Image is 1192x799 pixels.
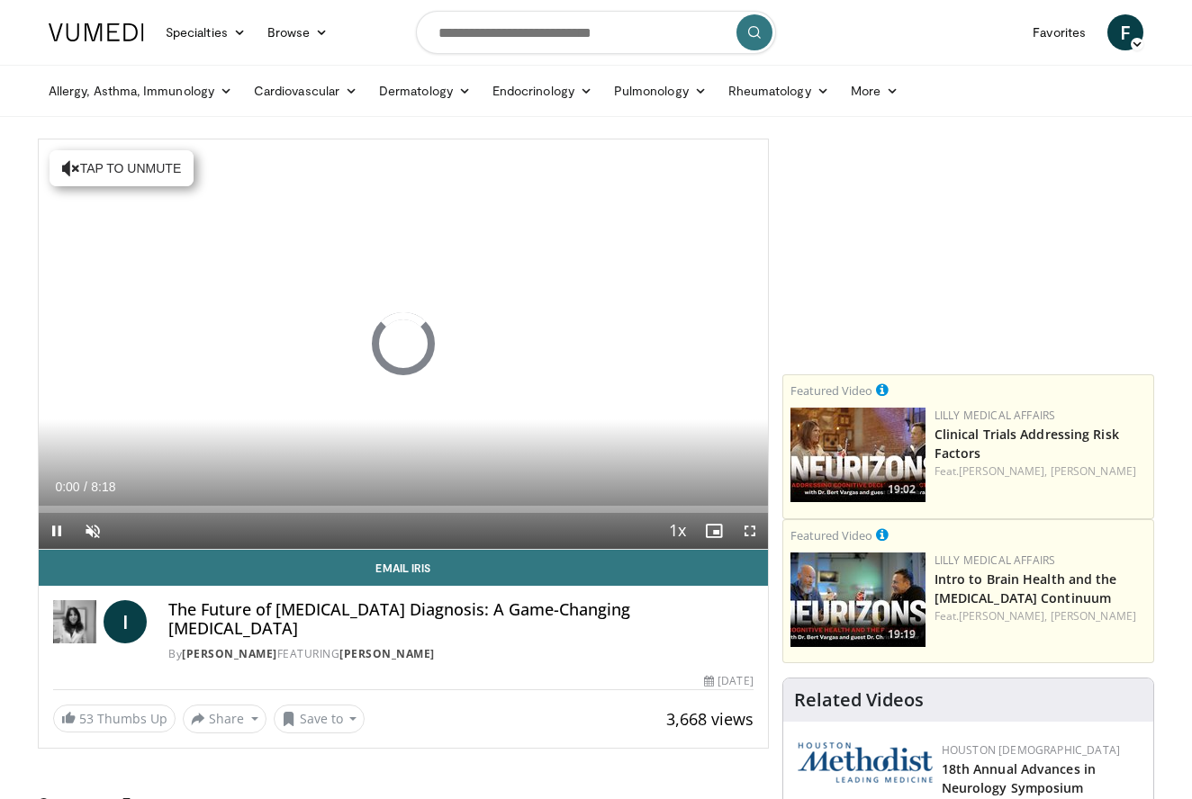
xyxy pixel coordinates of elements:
[882,626,921,642] span: 19:19
[79,710,94,727] span: 53
[155,14,257,50] a: Specialties
[91,480,115,494] span: 8:18
[1051,463,1136,479] a: [PERSON_NAME]
[39,513,75,549] button: Pause
[794,689,924,711] h4: Related Videos
[39,139,768,550] video-js: Video Player
[168,646,754,662] div: By FEATURING
[39,550,768,586] a: Email Iris
[935,408,1056,423] a: Lilly Medical Affairs
[274,705,366,733] button: Save to
[790,527,872,543] small: Featured Video
[942,760,1096,796] a: 18th Annual Advances in Neurology Symposium
[243,73,368,109] a: Cardiovascular
[482,73,603,109] a: Endocrinology
[50,150,194,186] button: Tap to unmute
[53,705,176,732] a: 53 Thumbs Up
[704,673,753,689] div: [DATE]
[368,73,482,109] a: Dermatology
[1051,608,1136,624] a: [PERSON_NAME]
[49,23,144,41] img: VuMedi Logo
[718,73,840,109] a: Rheumatology
[790,408,926,502] img: 1541e73f-d457-4c7d-a135-57e066998777.png.150x105_q85_crop-smart_upscale.jpg
[39,506,768,513] div: Progress Bar
[38,73,243,109] a: Allergy, Asthma, Immunology
[882,481,921,498] span: 19:02
[183,705,266,733] button: Share
[1107,14,1143,50] a: F
[935,552,1056,568] a: Lilly Medical Affairs
[257,14,339,50] a: Browse
[1022,14,1097,50] a: Favorites
[833,139,1103,364] iframe: Advertisement
[935,426,1119,462] a: Clinical Trials Addressing Risk Factors
[75,513,111,549] button: Unmute
[168,600,754,639] h4: The Future of [MEDICAL_DATA] Diagnosis: A Game-Changing [MEDICAL_DATA]
[416,11,776,54] input: Search topics, interventions
[104,600,147,643] a: I
[732,513,768,549] button: Fullscreen
[790,552,926,647] a: 19:19
[942,742,1120,758] a: Houston [DEMOGRAPHIC_DATA]
[935,463,1146,480] div: Feat.
[790,552,926,647] img: a80fd508-2012-49d4-b73e-1d4e93549e78.png.150x105_q85_crop-smart_upscale.jpg
[660,513,696,549] button: Playback Rate
[53,600,96,643] img: Dr. Iris Gorfinkel
[790,382,872,399] small: Featured Video
[959,463,1047,479] a: [PERSON_NAME],
[798,742,933,783] img: 5e4488cc-e109-4a4e-9fd9-73bb9237ee91.png.150x105_q85_autocrop_double_scale_upscale_version-0.2.png
[696,513,732,549] button: Enable picture-in-picture mode
[182,646,277,661] a: [PERSON_NAME]
[55,480,79,494] span: 0:00
[840,73,909,109] a: More
[935,570,1117,606] a: Intro to Brain Health and the [MEDICAL_DATA] Continuum
[959,608,1047,624] a: [PERSON_NAME],
[603,73,718,109] a: Pulmonology
[790,408,926,502] a: 19:02
[339,646,435,661] a: [PERSON_NAME]
[666,708,754,730] span: 3,668 views
[935,608,1146,624] div: Feat.
[84,480,87,494] span: /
